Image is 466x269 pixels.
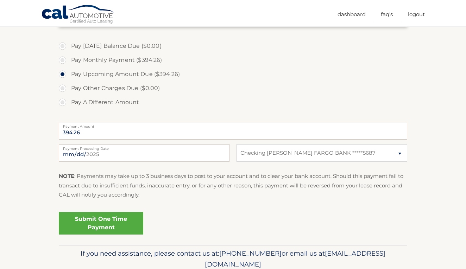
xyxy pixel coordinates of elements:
label: Pay A Different Amount [59,95,407,109]
a: Logout [408,8,425,20]
label: Payment Processing Date [59,144,229,150]
label: Pay Monthly Payment ($394.26) [59,53,407,67]
label: Payment Amount [59,122,407,128]
a: Dashboard [338,8,366,20]
span: [PHONE_NUMBER] [219,249,282,257]
label: Pay Upcoming Amount Due ($394.26) [59,67,407,81]
strong: NOTE [59,173,74,179]
label: Pay Other Charges Due ($0.00) [59,81,407,95]
a: Submit One Time Payment [59,212,143,235]
a: FAQ's [381,8,393,20]
label: Pay [DATE] Balance Due ($0.00) [59,39,407,53]
input: Payment Amount [59,122,407,140]
p: : Payments may take up to 3 business days to post to your account and to clear your bank account.... [59,172,407,199]
a: Cal Automotive [41,5,115,25]
input: Payment Date [59,144,229,162]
